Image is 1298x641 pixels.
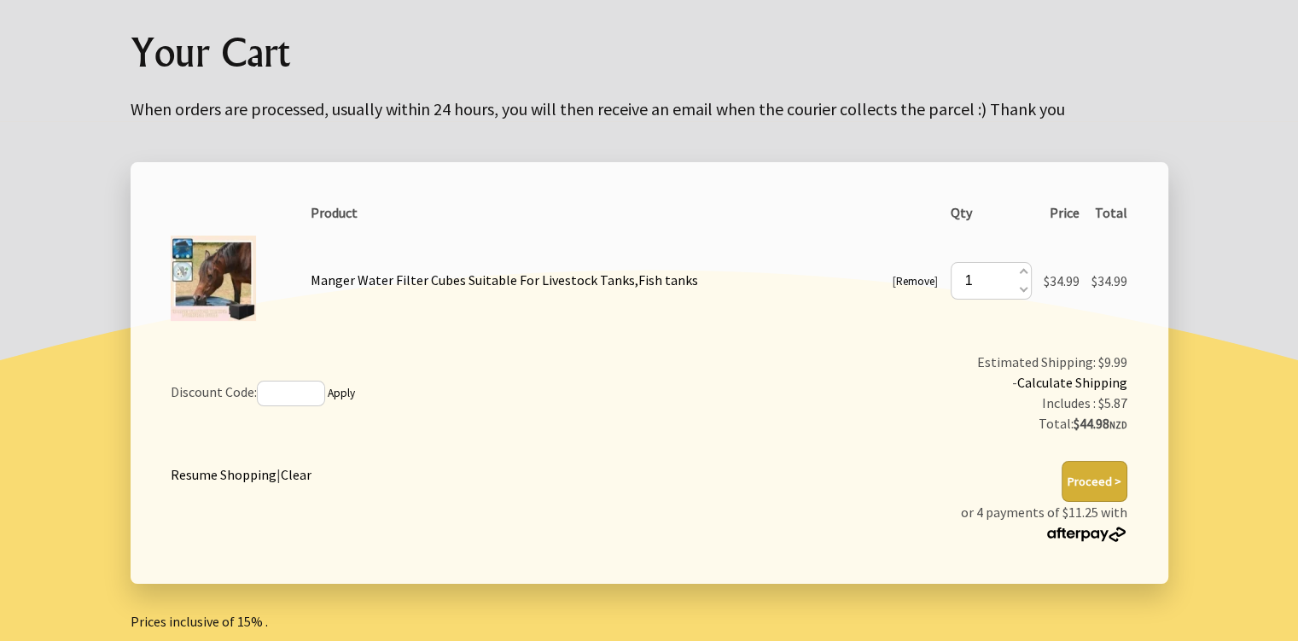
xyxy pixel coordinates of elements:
button: Proceed > [1062,461,1127,502]
h1: Your Cart [131,29,1168,73]
th: Product [305,196,944,229]
a: Remove [896,274,934,288]
a: Apply [328,386,355,400]
th: Price [1038,196,1086,229]
small: [ ] [893,274,938,288]
a: Calculate Shipping [1017,374,1127,391]
a: Resume Shopping [171,466,276,483]
th: Total [1086,196,1133,229]
strong: $44.98 [1074,415,1127,432]
div: Includes : $5.87 [701,393,1128,413]
td: Discount Code: [165,346,696,441]
td: Estimated Shipping: $9.99 - [695,346,1133,441]
td: $34.99 [1038,229,1086,331]
img: Afterpay [1045,527,1127,542]
a: Clear [281,466,311,483]
span: NZD [1109,419,1127,431]
a: Manger Water Filter Cubes Suitable For Livestock Tanks,Fish tanks [311,271,698,288]
p: or 4 payments of $11.25 with [961,502,1127,543]
input: If you have a discount code, enter it here and press 'Apply'. [257,381,325,406]
big: When orders are processed, usually within 24 hours, you will then receive an email when the couri... [131,98,1065,119]
div: Total: [701,413,1128,435]
p: Prices inclusive of 15% . [131,611,1168,632]
th: Qty [944,196,1037,229]
td: $34.99 [1086,229,1133,331]
div: | [171,461,311,485]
